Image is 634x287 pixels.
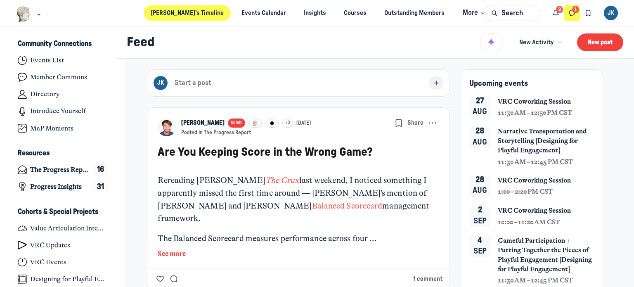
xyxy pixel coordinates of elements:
[30,183,82,191] h4: Progress Insights
[337,5,374,21] a: Courses
[11,221,114,236] a: Value Articulation Intensive (Cultural Leadership Lab)
[548,5,564,21] button: Notifications
[480,31,503,53] button: Summarize
[11,237,114,253] a: VRC Updates
[11,147,114,161] button: ResourcesCollapse space
[498,157,573,167] span: 11:30 AM – 12:45 PM CST
[498,218,560,227] span: 10:00 – 11:20 AM CST
[11,37,114,51] button: Community ConnectionsCollapse space
[498,176,571,185] span: VRC Coworking Session
[11,254,114,270] a: VRC Events
[11,104,114,119] a: Introduce Yourself
[18,149,50,158] h3: Resources
[94,182,107,191] div: 31
[175,78,211,88] span: Start a post
[16,6,31,22] img: Museums as Progress logo
[564,5,580,21] button: Direct messages
[297,5,334,21] a: Insights
[158,174,439,225] p: Rereading [PERSON_NAME] last weekend, I noticed something I apparently missed the first time arou...
[11,162,114,178] a: The Progress Report16
[577,33,623,51] button: New post
[473,136,487,149] div: Aug
[11,87,114,102] a: Directory
[158,232,439,245] p: The Balanced Scorecard measures performance across four ...
[426,117,439,129] button: Post actions
[393,117,405,129] button: Bookmarks
[478,236,482,245] div: 4
[181,129,251,136] button: Posted in The Progress Report
[158,146,373,158] a: Are You Keeping Score in the Wrong Game?
[498,236,595,285] a: Gameful Participation + Putting Together the Pieces of Playful Engagement [Designing for Playful ...
[469,80,528,88] span: Upcoming events
[463,7,487,19] span: More
[476,97,484,106] div: 27
[11,53,114,68] a: Events List
[11,121,114,136] a: MaP Moments
[18,208,98,216] h3: Cohorts & Special Projects
[498,127,595,155] span: Narrative Transportation and Storytelling [Designing for Playful Engagement]
[94,165,107,174] div: 16
[30,107,86,115] h4: Introduce Yourself
[231,120,243,126] span: Admin
[473,105,487,118] div: Aug
[154,76,168,90] div: JK
[498,236,595,274] span: Gameful Participation + Putting Together the Pieces of Playful Engagement [Designing for Playful ...
[406,117,426,129] button: Share
[480,33,503,52] button: Summarize
[498,206,571,216] span: VRC Coworking Session
[604,6,618,20] button: User menu options
[580,5,596,21] button: Bookmarks
[377,5,452,21] a: Outstanding Members
[30,166,90,174] h4: The Progress Report
[30,56,64,64] h4: Events List
[181,119,225,128] a: View Kyle Bowen profile
[158,119,175,136] a: View Kyle Bowen profile
[30,258,66,266] h4: VRC Events
[127,34,473,50] h1: Feed
[154,273,166,285] button: Like the Are You Keeping Score in the Wrong Game? post
[11,70,114,85] a: Member Commons
[498,176,595,197] a: VRC Coworking Session1:00 – 2:20 PM CST
[498,206,595,227] a: VRC Coworking Session10:00 – 11:20 AM CST
[11,179,114,194] a: Progress Insights31
[265,176,299,185] a: The Crux
[498,276,573,285] span: 11:30 AM – 12:45 PM CST
[144,5,231,21] a: [PERSON_NAME]’s Timeline
[116,26,634,59] header: Page Header
[519,38,554,47] span: New Activity
[296,120,311,127] a: [DATE]
[285,120,290,126] span: +3
[234,5,293,21] a: Events Calendar
[498,97,571,107] span: VRC Coworking Session
[168,273,180,285] button: Comment on Are You Keeping Score in the Wrong Game?
[473,245,487,258] div: Sep
[478,206,482,215] div: 2
[498,127,595,166] a: Narrative Transportation and Storytelling [Designing for Playful Engagement]11:30 AM – 12:45 PM CST
[11,205,114,219] button: Cohorts & Special ProjectsCollapse space
[407,119,423,128] span: Share
[455,5,490,21] button: More
[604,6,618,20] div: JK
[18,40,92,48] h3: Community Connections
[181,119,311,136] button: View Kyle Bowen profileAdmin+3[DATE]Posted in The Progress Report
[30,90,59,98] h4: Directory
[312,201,383,211] a: Balanced Scorecard
[498,97,595,118] a: VRC Coworking Session11:30 AM – 12:50 PM CST
[30,224,107,232] h4: Value Articulation Intensive (Cultural Leadership Lab)
[514,34,567,50] button: New Activity
[473,184,487,197] div: Aug
[473,215,487,228] div: Sep
[483,5,540,21] button: Search
[16,5,43,23] button: Museums as Progress logo
[475,176,485,185] div: 28
[498,187,553,197] span: 1:00 – 2:20 PM CST
[30,124,73,133] h4: MaP Moments
[158,249,439,259] button: See more
[30,241,70,249] h4: VRC Updates
[498,108,572,118] span: 11:30 AM – 12:50 PM CST
[147,69,450,97] button: Start a post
